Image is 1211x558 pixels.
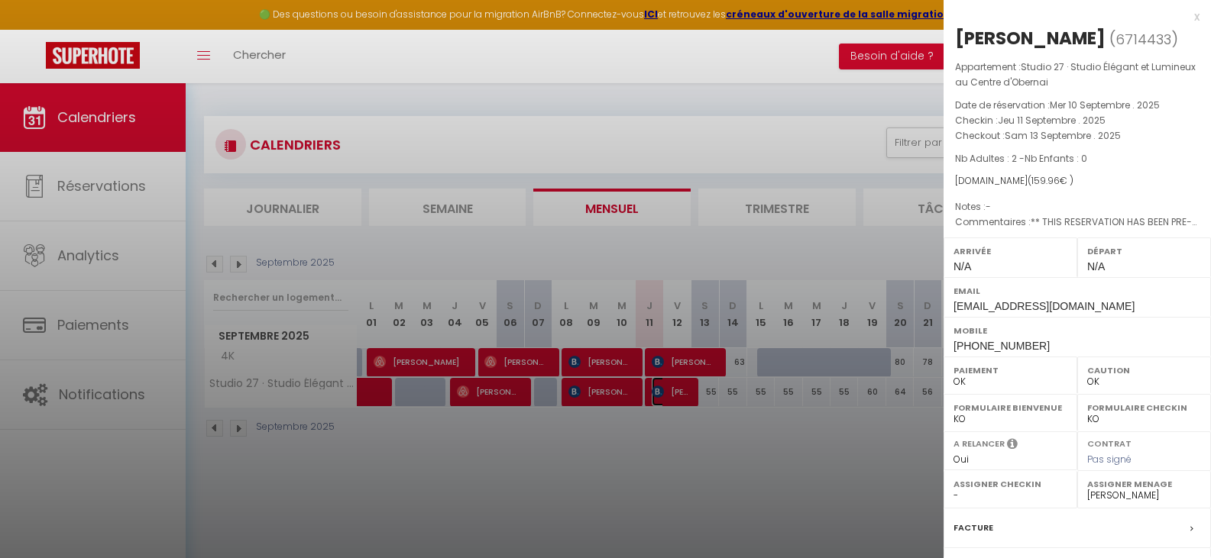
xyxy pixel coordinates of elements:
[1087,260,1105,273] span: N/A
[955,128,1200,144] p: Checkout :
[954,476,1067,492] label: Assigner Checkin
[954,244,1067,259] label: Arrivée
[1087,244,1201,259] label: Départ
[944,8,1200,26] div: x
[955,98,1200,113] p: Date de réservation :
[954,520,993,536] label: Facture
[954,260,971,273] span: N/A
[1005,129,1121,142] span: Sam 13 Septembre . 2025
[998,114,1106,127] span: Jeu 11 Septembre . 2025
[1031,174,1060,187] span: 159.96
[955,113,1200,128] p: Checkin :
[1087,363,1201,378] label: Caution
[954,340,1050,352] span: [PHONE_NUMBER]
[1007,437,1018,454] i: Sélectionner OUI si vous souhaiter envoyer les séquences de messages post-checkout
[986,200,991,213] span: -
[955,26,1106,50] div: [PERSON_NAME]
[954,437,1005,450] label: A relancer
[1087,437,1132,447] label: Contrat
[955,174,1200,189] div: [DOMAIN_NAME]
[954,363,1067,378] label: Paiement
[12,6,58,52] button: Ouvrir le widget de chat LiveChat
[1087,476,1201,492] label: Assigner Menage
[954,400,1067,415] label: Formulaire Bienvenue
[1087,453,1132,466] span: Pas signé
[955,214,1200,230] p: Commentaires :
[955,60,1196,89] span: Studio 27 · Studio Élégant et Lumineux au Centre d'Obernai
[955,199,1200,214] p: Notes :
[1115,30,1171,49] span: 6714433
[1109,28,1178,50] span: ( )
[954,323,1201,338] label: Mobile
[1087,400,1201,415] label: Formulaire Checkin
[954,283,1201,298] label: Email
[955,60,1200,90] p: Appartement :
[1050,98,1160,111] span: Mer 10 Septembre . 2025
[955,152,1087,165] span: Nb Adultes : 2 -
[1146,489,1200,547] iframe: Chat
[954,300,1135,312] span: [EMAIL_ADDRESS][DOMAIN_NAME]
[1028,174,1073,187] span: ( € )
[1025,152,1087,165] span: Nb Enfants : 0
